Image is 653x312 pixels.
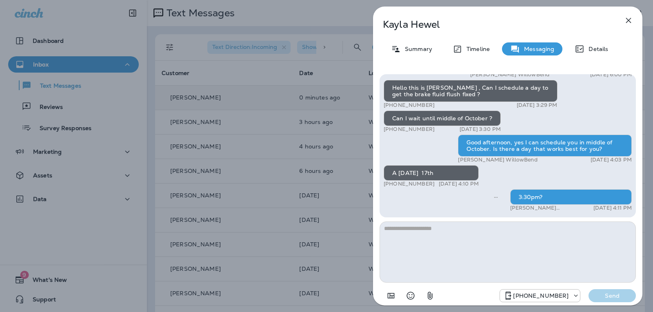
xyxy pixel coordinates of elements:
[510,205,583,211] p: [PERSON_NAME] WillowBend
[517,102,557,108] p: [DATE] 3:29 PM
[384,181,435,187] p: [PHONE_NUMBER]
[590,71,632,78] p: [DATE] 6:00 PM
[458,135,632,157] div: Good afternoon, yes I can schedule you in middle of October. Is there a day that works best for you?
[384,126,435,133] p: [PHONE_NUMBER]
[401,46,432,52] p: Summary
[593,205,632,211] p: [DATE] 4:11 PM
[439,181,479,187] p: [DATE] 4:10 PM
[384,165,479,181] div: A [DATE] 17th
[584,46,608,52] p: Details
[494,193,498,200] span: Sent
[384,102,435,108] p: [PHONE_NUMBER]
[591,157,632,163] p: [DATE] 4:03 PM
[513,292,569,299] p: [PHONE_NUMBER]
[500,291,580,301] div: +1 (813) 497-4455
[458,157,537,163] p: [PERSON_NAME] WillowBend
[383,288,399,304] button: Add in a premade template
[460,126,501,133] p: [DATE] 3:30 PM
[470,71,549,78] p: [PERSON_NAME] WillowBend
[462,46,490,52] p: Timeline
[520,46,554,52] p: Messaging
[402,288,419,304] button: Select an emoji
[384,111,501,126] div: Can I wait until middle of October ?
[383,19,606,30] p: Kayla Hewel
[384,80,557,102] div: Hello this is [PERSON_NAME] , Can I schedule a day to get the brake fluid flush fixed ?
[510,189,632,205] div: 3:30pm?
